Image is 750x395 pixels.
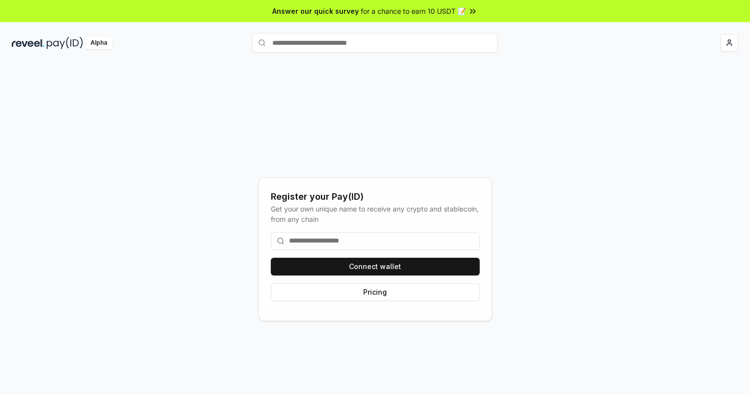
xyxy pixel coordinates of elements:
img: reveel_dark [12,37,45,49]
div: Register your Pay(ID) [271,190,480,204]
button: Connect wallet [271,258,480,275]
img: pay_id [47,37,83,49]
span: Answer our quick survey [272,6,359,16]
div: Get your own unique name to receive any crypto and stablecoin, from any chain [271,204,480,224]
span: for a chance to earn 10 USDT 📝 [361,6,466,16]
button: Pricing [271,283,480,301]
div: Alpha [85,37,113,49]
